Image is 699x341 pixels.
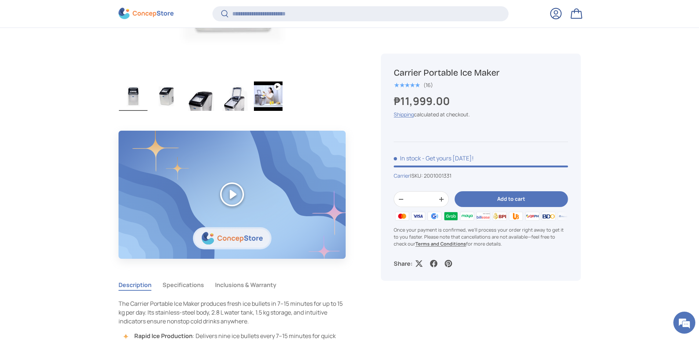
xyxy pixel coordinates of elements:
img: ConcepStore [119,8,174,19]
button: Add to cart [455,192,568,207]
img: grabpay [443,211,459,222]
div: 5.0 out of 5.0 stars [394,82,420,88]
strong: ₱11,999.00 [394,94,452,108]
img: carrier-ice-maker-left-side-view-concepstore [153,81,181,111]
strong: Rapid Ice Production [134,332,193,340]
div: (16) [423,82,433,88]
button: Specifications [163,276,204,293]
img: carrier-ice-maker-full-view-concepstore [119,81,148,111]
span: The Carrier Portable Ice Maker produces fresh ice bullets in 7–15 minutes for up to 15 kg per day... [119,300,343,325]
img: visa [410,211,426,222]
a: Shipping [394,111,414,118]
img: ubp [508,211,524,222]
img: bpi [492,211,508,222]
img: bdo [540,211,557,222]
img: metrobank [557,211,573,222]
p: Once your payment is confirmed, we'll process your order right away to get it to you faster. Plea... [394,226,568,248]
span: 2001001331 [424,172,451,179]
img: qrph [524,211,540,222]
span: | [410,172,451,179]
img: billease [475,211,491,222]
img: gcash [426,211,443,222]
a: Carrier [394,172,410,179]
p: Share: [394,259,412,268]
p: - Get yours [DATE]! [422,154,474,162]
span: SKU: [411,172,423,179]
h1: Carrier Portable Ice Maker [394,67,568,79]
button: Inclusions & Warranty [215,276,276,293]
span: In stock [394,154,421,162]
a: Terms and Conditions [415,240,466,247]
img: carrier-ice-maker-left-side-open-lid-view-concepstore [220,81,249,111]
button: Description [119,276,152,293]
img: carrier-portable-stainless-ice-maker-unit-youtube-video-concepstore [254,81,283,111]
div: calculated at checkout. [394,110,568,118]
img: master [394,211,410,222]
span: ★★★★★ [394,81,420,89]
a: 5.0 out of 5.0 stars (16) [394,80,433,88]
img: carrier-ice-maker-top-left-side-view-concepstore [186,81,215,111]
img: maya [459,211,475,222]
